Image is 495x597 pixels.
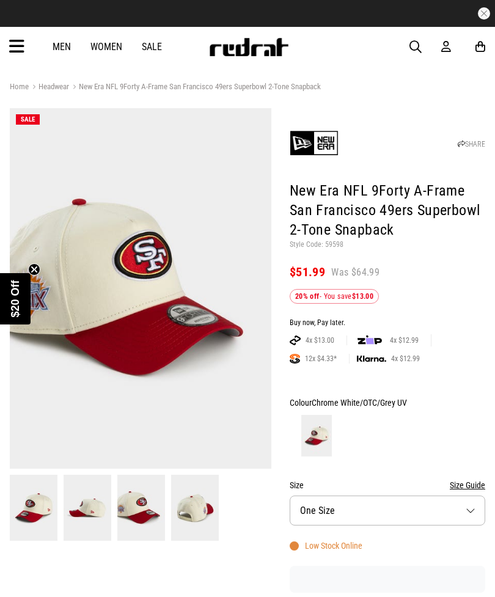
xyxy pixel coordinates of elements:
[9,280,21,317] span: $20 Off
[290,318,485,328] div: Buy now, Pay later.
[290,395,485,410] div: Colour
[290,265,325,279] span: $51.99
[10,82,29,91] a: Home
[142,41,162,53] a: Sale
[385,335,424,345] span: 4x $12.99
[290,478,485,493] div: Size
[21,115,35,123] span: SALE
[290,181,485,240] h1: New Era NFL 9Forty A-Frame San Francisco 49ers Superbowl 2-Tone Snapback
[300,505,335,516] span: One Size
[290,119,339,167] img: New Era
[171,475,219,541] img: New Era Nfl 9forty A-frame San Francisco 49ers Superbowl 2-tone Snapback in White
[29,82,69,93] a: Headwear
[290,573,485,585] iframe: Customer reviews powered by Trustpilot
[156,7,339,20] iframe: Customer reviews powered by Trustpilot
[64,475,111,541] img: New Era Nfl 9forty A-frame San Francisco 49ers Superbowl 2-tone Snapback in White
[295,292,320,301] b: 20% off
[69,82,321,93] a: New Era NFL 9Forty A-Frame San Francisco 49ers Superbowl 2-Tone Snapback
[208,38,289,56] img: Redrat logo
[290,541,362,551] div: Low Stock Online
[352,292,373,301] b: $13.00
[10,108,271,469] img: New Era Nfl 9forty A-frame San Francisco 49ers Superbowl 2-tone Snapback in White
[458,140,485,148] a: SHARE
[300,354,342,364] span: 12x $4.33*
[386,354,425,364] span: 4x $12.99
[290,335,301,345] img: AFTERPAY
[28,263,40,276] button: Close teaser
[290,240,485,250] p: Style Code: 59598
[10,5,46,42] button: Open LiveChat chat widget
[117,475,165,541] img: New Era Nfl 9forty A-frame San Francisco 49ers Superbowl 2-tone Snapback in White
[450,478,485,493] button: Size Guide
[357,356,386,362] img: KLARNA
[53,41,71,53] a: Men
[301,335,339,345] span: 4x $13.00
[90,41,122,53] a: Women
[331,266,380,279] span: Was $64.99
[358,334,382,346] img: zip
[290,496,485,526] button: One Size
[10,475,57,541] img: New Era Nfl 9forty A-frame San Francisco 49ers Superbowl 2-tone Snapback in White
[312,398,407,408] span: Chrome White/OTC/Grey UV
[290,289,379,304] div: - You save
[301,415,332,456] img: Chrome White/OTC/Grey UV
[290,354,300,364] img: SPLITPAY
